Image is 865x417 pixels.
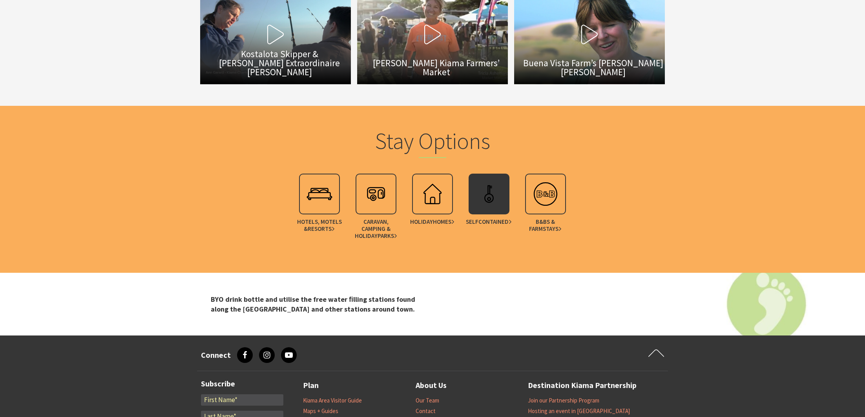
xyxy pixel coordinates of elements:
a: Caravan, Camping & HolidayParks [348,174,404,243]
img: vancamp.svg [360,178,392,210]
a: SelfContained [461,174,517,243]
a: Plan [303,379,319,392]
span: Self [466,218,512,225]
span: Resorts [308,225,335,232]
span: Kostalota Skipper & [PERSON_NAME] Extraordinaire [PERSON_NAME] [208,49,351,76]
a: Hosting an event in [GEOGRAPHIC_DATA] [528,407,630,415]
img: accombook.svg [304,178,335,210]
span: [PERSON_NAME] Kiama Farmers’ Market [365,58,508,76]
a: HolidayHomes [404,174,461,243]
strong: BYO drink bottle and utilise the free water ﬁlling stations found along the [GEOGRAPHIC_DATA] and... [211,295,415,314]
h3: Connect [201,350,231,360]
a: B&Bs &Farmstays [517,174,574,243]
h2: Stay Options [279,127,586,158]
a: About Us [416,379,447,392]
a: Contact [416,407,436,415]
span: Buena Vista Farm’s [PERSON_NAME] [PERSON_NAME] [522,58,665,76]
img: holhouse.svg [417,178,448,210]
span: Hotels, Motels & [295,218,344,232]
input: First Name* [201,394,283,406]
a: Maps + Guides [303,407,338,415]
h3: Subscribe [201,379,283,388]
span: Contained [478,218,512,225]
a: Join our Partnership Program [528,397,599,404]
a: Destination Kiama Partnership [528,379,637,392]
span: Holiday [410,218,454,225]
span: Homes [433,218,454,225]
span: B&Bs & [521,218,570,232]
span: Caravan, Camping & Holiday [351,218,400,239]
a: Kiama Area Visitor Guide [303,397,362,404]
span: Farmstays [529,225,562,232]
img: apartment.svg [473,178,505,210]
a: Our Team [416,397,439,404]
a: Hotels, Motels &Resorts [291,174,348,243]
img: bedbreakfa.svg [530,178,561,210]
span: Parks [378,232,397,239]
